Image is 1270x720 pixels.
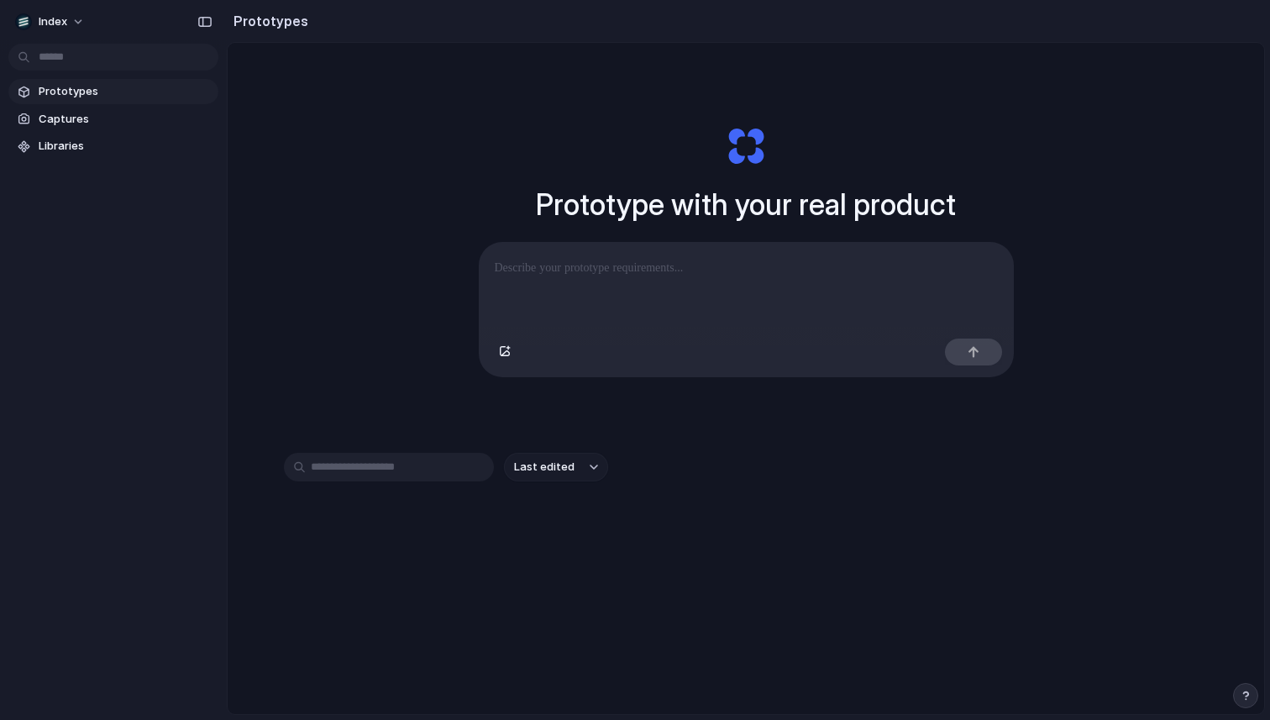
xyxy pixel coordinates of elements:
a: Libraries [8,134,218,159]
a: Captures [8,107,218,132]
span: Prototypes [39,83,212,100]
a: Prototypes [8,79,218,104]
button: Last edited [504,453,608,481]
span: Libraries [39,138,212,155]
h1: Prototype with your real product [536,182,956,227]
span: Index [39,13,67,30]
button: Index [8,8,93,35]
h2: Prototypes [227,11,308,31]
span: Last edited [514,459,575,476]
span: Captures [39,111,212,128]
